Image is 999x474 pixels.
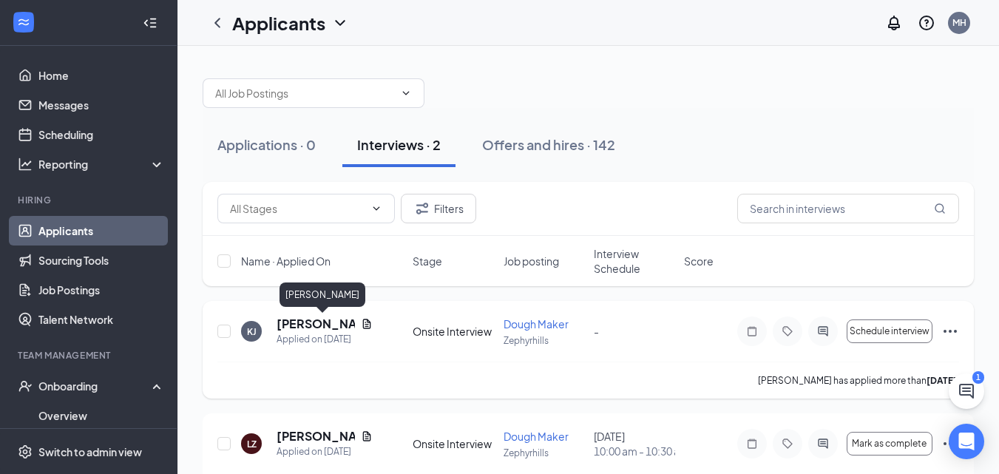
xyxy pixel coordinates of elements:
[814,438,832,450] svg: ActiveChat
[18,349,162,362] div: Team Management
[743,438,761,450] svg: Note
[241,254,331,268] span: Name · Applied On
[209,14,226,32] svg: ChevronLeft
[247,325,257,338] div: KJ
[504,334,585,347] p: Zephyrhills
[779,325,796,337] svg: Tag
[38,90,165,120] a: Messages
[952,16,966,29] div: MH
[594,246,675,276] span: Interview Schedule
[504,447,585,459] p: Zephyrhills
[413,254,442,268] span: Stage
[934,203,946,214] svg: MagnifyingGlass
[758,374,959,387] p: [PERSON_NAME] has applied more than .
[215,85,394,101] input: All Job Postings
[413,324,494,339] div: Onsite Interview
[38,379,152,393] div: Onboarding
[847,432,932,456] button: Mark as complete
[413,436,494,451] div: Onsite Interview
[370,203,382,214] svg: ChevronDown
[38,61,165,90] a: Home
[594,444,675,458] span: 10:00 am - 10:30 am
[38,275,165,305] a: Job Postings
[958,382,975,400] svg: ChatActive
[38,246,165,275] a: Sourcing Tools
[361,430,373,442] svg: Document
[850,326,929,336] span: Schedule interview
[38,401,165,430] a: Overview
[18,379,33,393] svg: UserCheck
[401,194,476,223] button: Filter Filters
[331,14,349,32] svg: ChevronDown
[18,194,162,206] div: Hiring
[482,135,615,154] div: Offers and hires · 142
[941,435,959,453] svg: Ellipses
[277,332,373,347] div: Applied on [DATE]
[38,444,142,459] div: Switch to admin view
[852,439,927,449] span: Mark as complete
[143,16,158,30] svg: Collapse
[277,428,355,444] h5: [PERSON_NAME]
[413,200,431,217] svg: Filter
[941,322,959,340] svg: Ellipses
[779,438,796,450] svg: Tag
[743,325,761,337] svg: Note
[594,325,599,338] span: -
[18,444,33,459] svg: Settings
[217,135,316,154] div: Applications · 0
[504,430,569,443] span: Dough Maker
[357,135,441,154] div: Interviews · 2
[38,216,165,246] a: Applicants
[885,14,903,32] svg: Notifications
[361,318,373,330] svg: Document
[504,254,559,268] span: Job posting
[38,120,165,149] a: Scheduling
[504,317,569,331] span: Dough Maker
[927,375,957,386] b: [DATE]
[38,157,166,172] div: Reporting
[949,424,984,459] div: Open Intercom Messenger
[277,316,355,332] h5: [PERSON_NAME]
[972,371,984,384] div: 1
[737,194,959,223] input: Search in interviews
[230,200,365,217] input: All Stages
[847,319,932,343] button: Schedule interview
[400,87,412,99] svg: ChevronDown
[18,157,33,172] svg: Analysis
[16,15,31,30] svg: WorkstreamLogo
[232,10,325,35] h1: Applicants
[918,14,935,32] svg: QuestionInfo
[247,438,257,450] div: LZ
[38,305,165,334] a: Talent Network
[280,282,365,307] div: [PERSON_NAME]
[277,444,373,459] div: Applied on [DATE]
[814,325,832,337] svg: ActiveChat
[684,254,714,268] span: Score
[949,373,984,409] button: ChatActive
[594,429,675,458] div: [DATE]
